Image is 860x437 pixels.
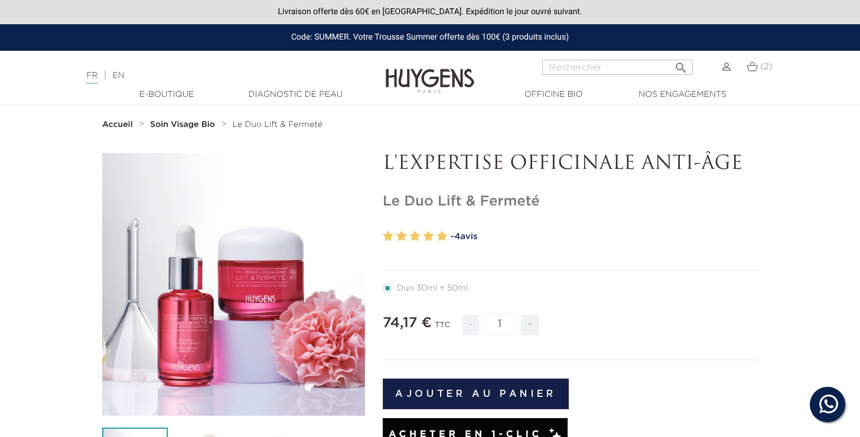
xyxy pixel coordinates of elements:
[462,315,479,335] span: -
[383,316,432,330] span: 74,17 €
[150,120,215,129] strong: Soin Visage Bio
[747,62,773,71] a: (2)
[383,379,569,409] button: Ajouter au panier
[623,89,741,101] a: Nos engagements
[423,228,434,245] label: 4
[386,50,474,95] img: Huygens
[670,56,692,72] button: 
[542,60,693,75] input: Rechercher
[102,120,135,129] a: Accueil
[150,120,218,129] a: Soin Visage Bio
[760,63,772,71] span: (2)
[383,228,393,245] label: 1
[107,89,226,101] a: E-Boutique
[435,312,450,344] div: TTC
[233,120,322,129] span: Le Duo Lift & Fermeté
[102,120,133,129] strong: Accueil
[451,228,758,246] a: -4avis
[410,228,421,245] label: 3
[521,315,540,335] span: +
[454,232,460,241] span: 4
[112,71,124,80] a: EN
[233,120,322,129] a: Le Duo Lift & Fermeté
[494,89,613,101] a: Officine Bio
[80,69,349,83] div: |
[383,153,758,175] p: L'EXPERTISE OFFICINALE ANTI-ÂGE
[86,71,97,84] a: FR
[396,228,407,245] label: 2
[436,228,447,245] label: 5
[674,57,688,71] i: 
[482,314,517,335] input: Quantité
[383,283,482,293] label: Duo 30ml + 50ml
[236,89,354,101] a: Diagnostic de peau
[383,193,758,210] h1: Le Duo Lift & Fermeté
